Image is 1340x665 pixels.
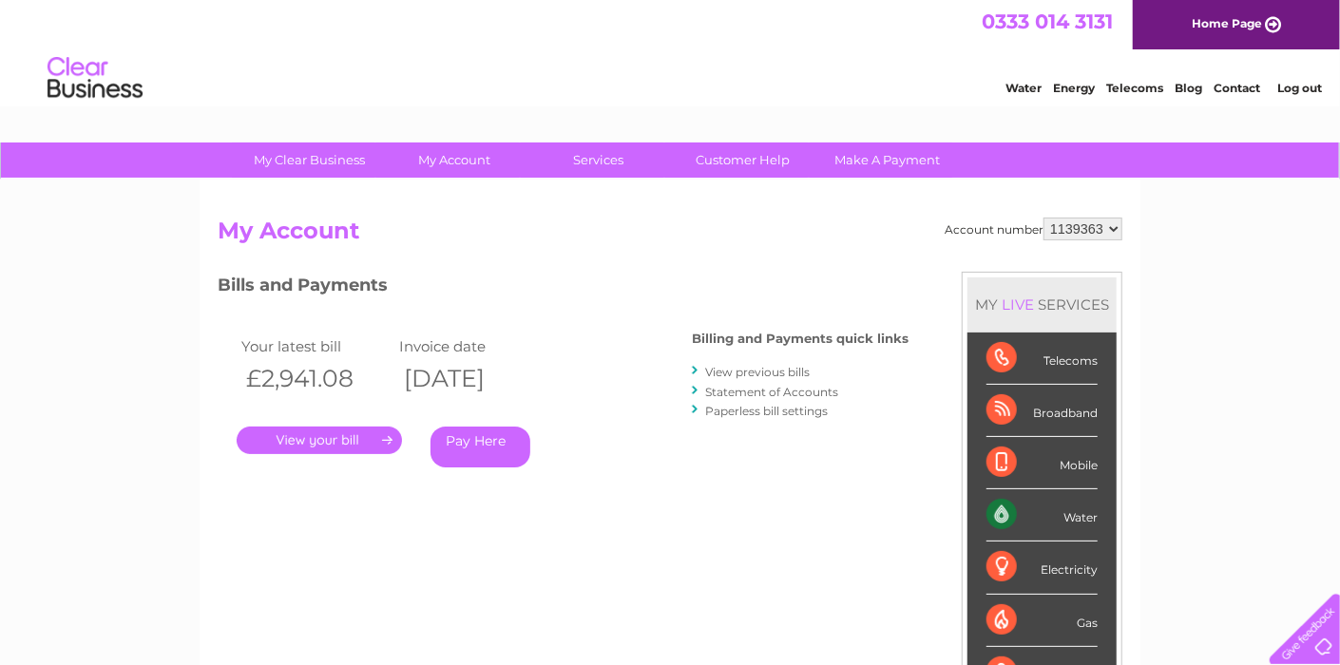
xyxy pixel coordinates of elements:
th: £2,941.08 [237,359,394,398]
a: Make A Payment [810,142,967,178]
div: MY SERVICES [967,277,1117,332]
div: Electricity [986,541,1098,594]
div: Clear Business is a trading name of Verastar Limited (registered in [GEOGRAPHIC_DATA] No. 3667643... [222,10,1120,92]
div: Account number [945,218,1122,240]
a: View previous bills [705,365,810,379]
a: Paperless bill settings [705,404,828,418]
a: Statement of Accounts [705,385,838,399]
a: Blog [1175,81,1202,95]
div: Mobile [986,437,1098,489]
h3: Bills and Payments [218,272,909,305]
div: LIVE [998,295,1038,313]
a: Energy [1053,81,1095,95]
div: Water [986,489,1098,541]
a: Telecoms [1106,81,1163,95]
div: Gas [986,595,1098,647]
th: [DATE] [394,359,552,398]
h2: My Account [218,218,1122,254]
a: Water [1005,81,1042,95]
a: 0333 014 3131 [982,9,1113,33]
a: Customer Help [665,142,822,178]
a: My Clear Business [232,142,389,178]
a: My Account [376,142,533,178]
td: Invoice date [394,333,552,359]
a: Services [521,142,678,178]
a: . [237,427,402,454]
td: Your latest bill [237,333,394,359]
h4: Billing and Payments quick links [692,332,909,346]
div: Telecoms [986,332,1098,385]
a: Contact [1214,81,1260,95]
div: Broadband [986,385,1098,437]
img: logo.png [47,49,144,107]
a: Pay Here [431,427,530,467]
a: Log out [1277,81,1322,95]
